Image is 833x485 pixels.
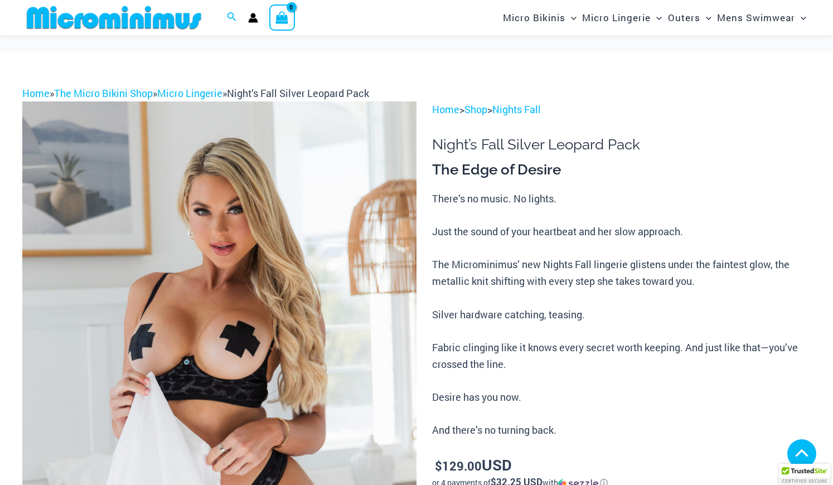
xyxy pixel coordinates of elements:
bdi: 129.00 [435,458,482,474]
span: Menu Toggle [700,3,711,32]
h3: The Edge of Desire [432,161,811,180]
a: View Shopping Cart, empty [269,4,295,30]
a: Nights Fall [492,103,541,116]
a: Shop [464,103,487,116]
a: Mens SwimwearMenu ToggleMenu Toggle [714,3,809,32]
a: Search icon link [227,11,237,25]
a: Account icon link [248,13,258,23]
p: > > [432,101,811,118]
a: Micro BikinisMenu ToggleMenu Toggle [500,3,579,32]
a: Home [432,103,459,116]
a: Micro Lingerie [157,86,222,100]
nav: Site Navigation [498,2,811,33]
span: Micro Bikinis [503,3,565,32]
p: USD [432,457,811,474]
span: Menu Toggle [565,3,577,32]
span: Night’s Fall Silver Leopard Pack [227,86,369,100]
span: Mens Swimwear [717,3,795,32]
a: Home [22,86,50,100]
a: The Micro Bikini Shop [54,86,153,100]
span: Micro Lingerie [582,3,651,32]
a: OutersMenu ToggleMenu Toggle [665,3,714,32]
a: Micro LingerieMenu ToggleMenu Toggle [579,3,665,32]
div: TrustedSite Certified [779,464,830,485]
span: Outers [668,3,700,32]
h1: Night’s Fall Silver Leopard Pack [432,136,811,153]
span: Menu Toggle [795,3,806,32]
span: $ [435,458,442,474]
p: There’s no music. No lights. Just the sound of your heartbeat and her slow approach. The Micromin... [432,191,811,439]
span: Menu Toggle [651,3,662,32]
img: MM SHOP LOGO FLAT [22,5,206,30]
span: » » » [22,86,369,100]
